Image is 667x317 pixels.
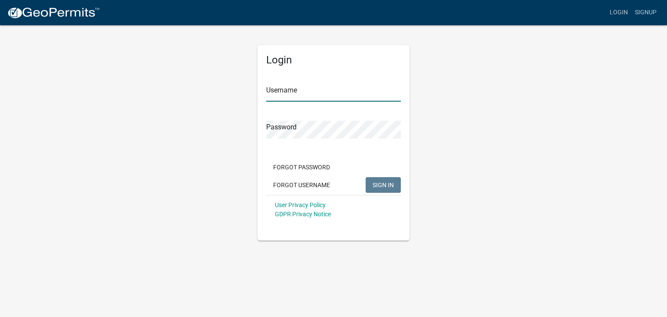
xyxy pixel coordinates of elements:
[373,181,394,188] span: SIGN IN
[631,4,660,21] a: Signup
[266,177,337,193] button: Forgot Username
[266,159,337,175] button: Forgot Password
[606,4,631,21] a: Login
[366,177,401,193] button: SIGN IN
[266,54,401,66] h5: Login
[275,201,326,208] a: User Privacy Policy
[275,211,331,218] a: GDPR Privacy Notice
